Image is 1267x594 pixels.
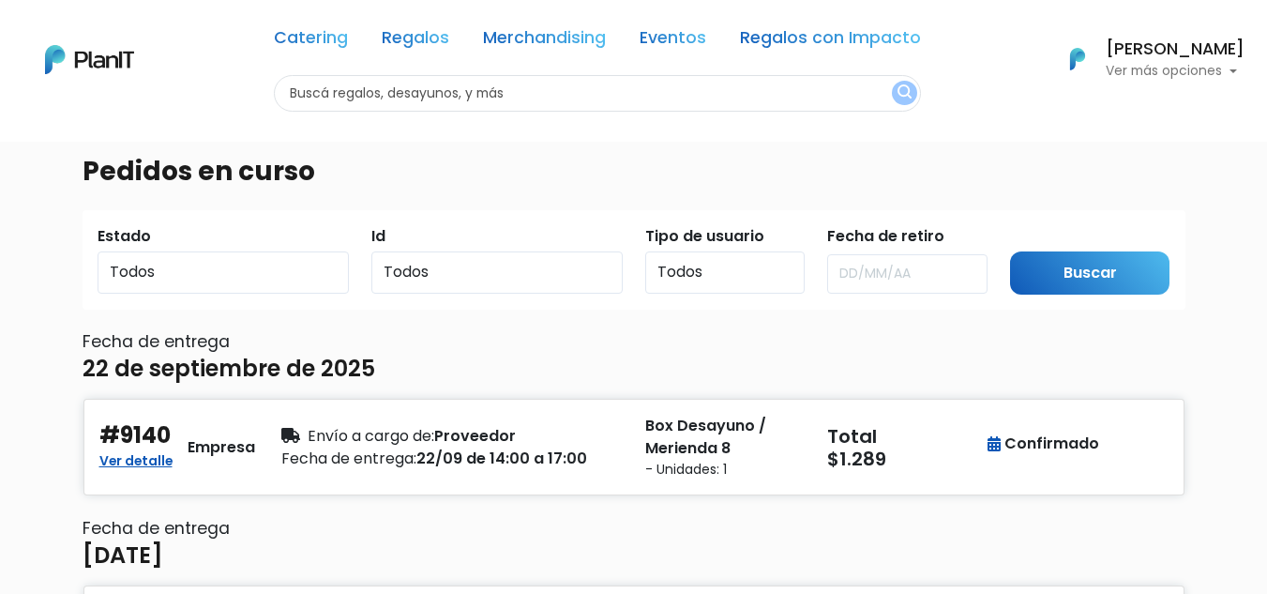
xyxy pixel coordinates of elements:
[827,254,988,294] input: DD/MM/AA
[45,45,134,74] img: PlanIt Logo
[1010,225,1064,248] label: Submit
[83,156,315,188] h3: Pedidos en curso
[645,460,805,480] small: - Unidades: 1
[382,30,449,53] a: Regalos
[371,225,385,248] label: Id
[827,425,983,448] h5: Total
[83,332,1185,352] h6: Fecha de entrega
[897,84,912,102] img: search_button-432b6d5273f82d61273b3651a40e1bd1b912527efae98b1b7a1b2c0702e16a8d.svg
[281,448,623,470] div: 22/09 de 14:00 a 17:00
[1106,65,1244,78] p: Ver más opciones
[645,225,764,248] label: Tipo de usuario
[281,448,416,469] span: Fecha de entrega:
[645,415,805,460] p: Box Desayuno / Merienda 8
[99,422,171,449] h4: #9140
[988,433,1099,455] div: Confirmado
[83,398,1185,496] button: #9140 Ver detalle Empresa Envío a cargo de:Proveedor Fecha de entrega:22/09 de 14:00 a 17:00 Box ...
[827,225,944,248] label: Fecha de retiro
[308,425,434,447] span: Envío a cargo de:
[83,356,375,383] h4: 22 de septiembre de 2025
[274,75,921,112] input: Buscá regalos, desayunos, y más
[99,448,173,470] a: Ver detalle
[640,30,706,53] a: Eventos
[1010,251,1170,296] input: Buscar
[1057,38,1098,80] img: PlanIt Logo
[483,30,606,53] a: Merchandising
[827,448,987,470] h5: $1.289
[83,542,163,570] h4: [DATE]
[281,425,623,448] div: Proveedor
[83,519,1185,539] h6: Fecha de entrega
[274,30,348,53] a: Catering
[1046,35,1244,84] button: PlanIt Logo [PERSON_NAME] Ver más opciones
[1106,41,1244,58] h6: [PERSON_NAME]
[98,225,151,248] label: Estado
[188,436,255,459] div: Empresa
[740,30,921,53] a: Regalos con Impacto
